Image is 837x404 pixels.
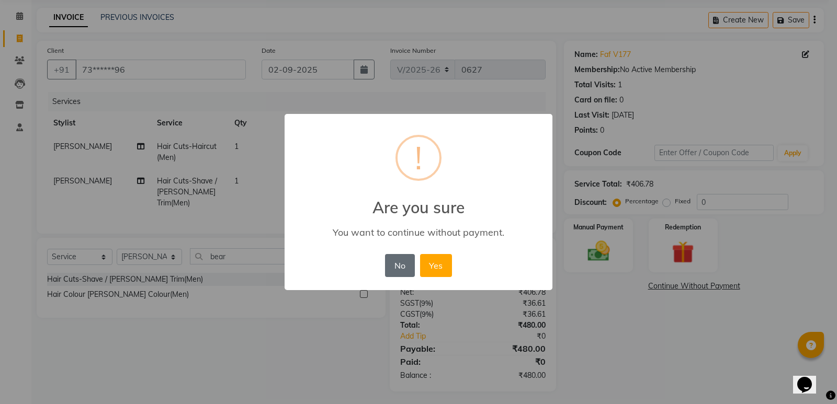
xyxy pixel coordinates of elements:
[793,362,827,394] iframe: chat widget
[415,137,422,179] div: !
[385,254,414,277] button: No
[285,186,552,217] h2: Are you sure
[300,226,537,238] div: You want to continue without payment.
[420,254,452,277] button: Yes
